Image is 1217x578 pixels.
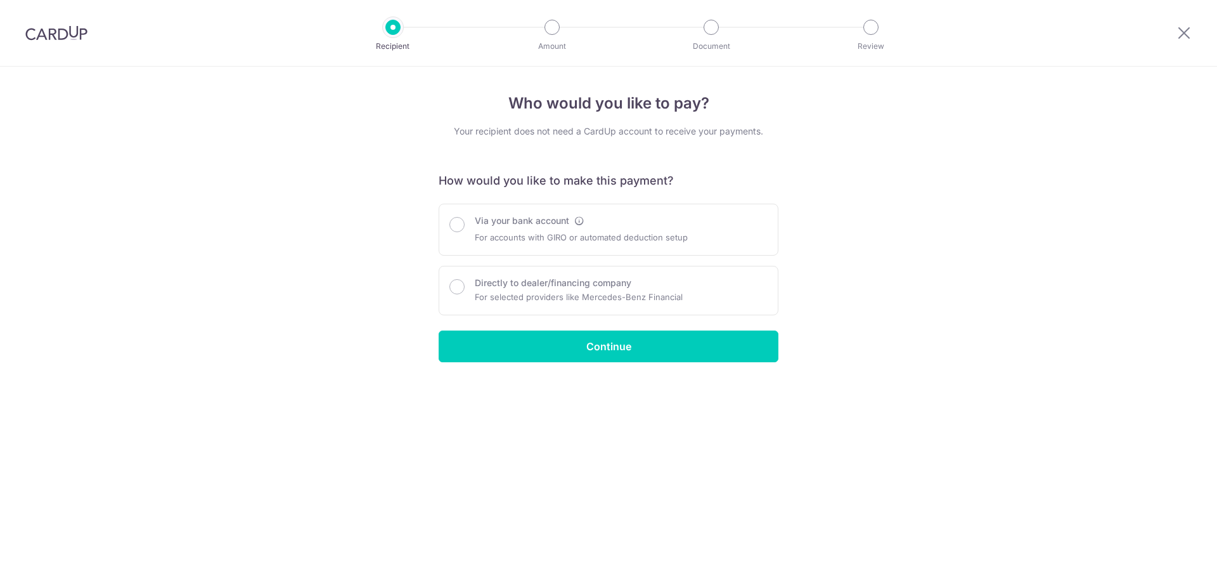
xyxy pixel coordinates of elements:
img: CardUp [25,25,87,41]
p: Recipient [346,40,440,53]
h4: Who would you like to pay? [439,92,778,115]
div: Your recipient does not need a CardUp account to receive your payments. [439,125,778,138]
p: Document [664,40,758,53]
p: Amount [505,40,599,53]
h6: How would you like to make this payment? [439,173,778,188]
label: Directly to dealer/financing company [475,277,631,289]
p: For selected providers like Mercedes-Benz Financial [475,289,683,305]
input: Continue [439,331,778,362]
iframe: Opens a widget where you can find more information [1136,540,1204,572]
p: For accounts with GIRO or automated deduction setup [475,230,688,245]
p: Review [824,40,918,53]
label: Via your bank account [475,214,569,227]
